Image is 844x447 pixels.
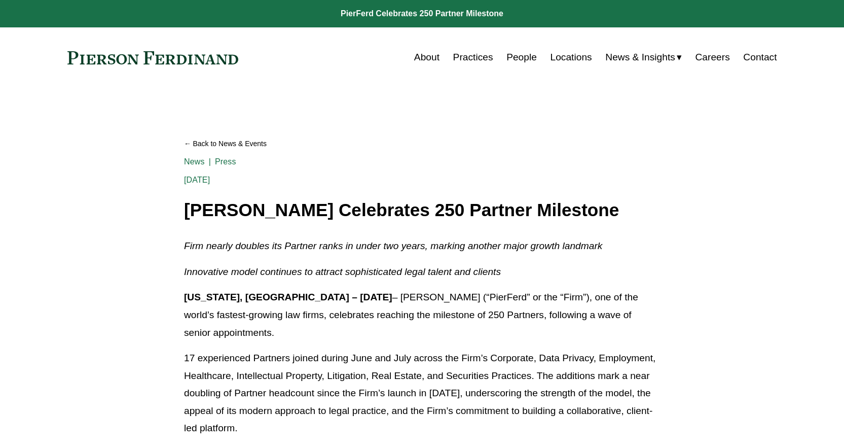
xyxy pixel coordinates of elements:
[605,48,682,67] a: folder dropdown
[184,135,660,153] a: Back to News & Events
[695,48,729,67] a: Careers
[184,289,660,341] p: – [PERSON_NAME] (“PierFerd” or the “Firm”), one of the world’s fastest-growing law firms, celebra...
[184,176,210,184] span: [DATE]
[184,157,205,166] a: News
[453,48,493,67] a: Practices
[184,266,501,277] em: Innovative model continues to attract sophisticated legal talent and clients
[184,240,602,251] em: Firm nearly doubles its Partner ranks in under two years, marking another major growth landmark
[184,200,660,220] h1: [PERSON_NAME] Celebrates 250 Partner Milestone
[184,292,392,302] strong: [US_STATE], [GEOGRAPHIC_DATA] – [DATE]
[743,48,777,67] a: Contact
[605,49,675,66] span: News & Insights
[215,157,236,166] a: Press
[551,48,592,67] a: Locations
[184,350,660,437] p: 17 experienced Partners joined during June and July across the Firm’s Corporate, Data Privacy, Em...
[414,48,439,67] a: About
[506,48,537,67] a: People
